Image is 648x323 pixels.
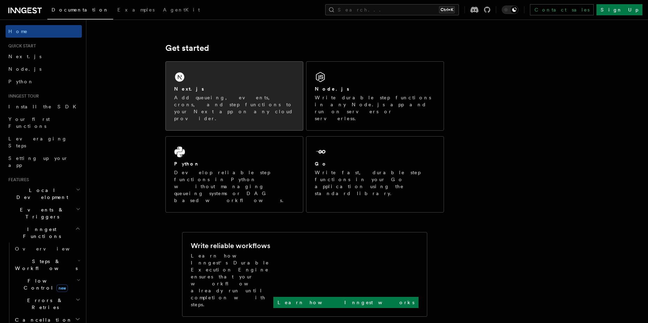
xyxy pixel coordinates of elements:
[6,187,76,201] span: Local Development
[6,50,82,63] a: Next.js
[315,169,435,197] p: Write fast, durable step functions in your Go application using the standard library.
[12,297,76,311] span: Errors & Retries
[12,294,82,314] button: Errors & Retries
[596,4,642,15] a: Sign Up
[113,2,159,19] a: Examples
[8,28,28,35] span: Home
[439,6,455,13] kbd: Ctrl+K
[6,43,36,49] span: Quick start
[8,155,68,168] span: Setting up your app
[6,25,82,38] a: Home
[52,7,109,13] span: Documentation
[165,136,303,213] a: PythonDevelop reliable step functions in Python without managing queueing systems or DAG based wo...
[174,169,295,204] p: Develop reliable step functions in Python without managing queueing systems or DAG based workflows.
[502,6,518,14] button: Toggle dark mode
[12,277,77,291] span: Flow Control
[191,252,273,308] p: Learn how Inngest's Durable Execution Engine ensures that your workflow already run until complet...
[278,299,414,306] p: Learn how Inngest works
[306,136,444,213] a: GoWrite fast, durable step functions in your Go application using the standard library.
[12,275,82,294] button: Flow Controlnew
[8,54,41,59] span: Next.js
[6,152,82,171] a: Setting up your app
[306,61,444,131] a: Node.jsWrite durable step functions in any Node.js app and run on servers or serverless.
[8,66,41,72] span: Node.js
[12,255,82,275] button: Steps & Workflows
[8,116,50,129] span: Your first Functions
[6,93,39,99] span: Inngest tour
[6,177,29,183] span: Features
[530,4,594,15] a: Contact sales
[315,85,349,92] h2: Node.js
[56,284,68,292] span: new
[315,160,327,167] h2: Go
[174,160,200,167] h2: Python
[6,132,82,152] a: Leveraging Steps
[174,94,295,122] p: Add queueing, events, crons, and step functions to your Next app on any cloud provider.
[15,246,87,252] span: Overview
[117,7,155,13] span: Examples
[6,223,82,243] button: Inngest Functions
[6,184,82,203] button: Local Development
[8,136,67,148] span: Leveraging Steps
[163,7,200,13] span: AgentKit
[6,203,82,223] button: Events & Triggers
[165,43,209,53] a: Get started
[325,4,459,15] button: Search...Ctrl+K
[159,2,204,19] a: AgentKit
[47,2,113,20] a: Documentation
[12,243,82,255] a: Overview
[8,104,80,109] span: Install the SDK
[6,206,76,220] span: Events & Triggers
[174,85,204,92] h2: Next.js
[12,258,78,272] span: Steps & Workflows
[6,63,82,75] a: Node.js
[165,61,303,131] a: Next.jsAdd queueing, events, crons, and step functions to your Next app on any cloud provider.
[8,79,34,84] span: Python
[6,226,75,240] span: Inngest Functions
[191,241,270,251] h2: Write reliable workflows
[273,297,419,308] a: Learn how Inngest works
[6,113,82,132] a: Your first Functions
[6,100,82,113] a: Install the SDK
[315,94,435,122] p: Write durable step functions in any Node.js app and run on servers or serverless.
[6,75,82,88] a: Python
